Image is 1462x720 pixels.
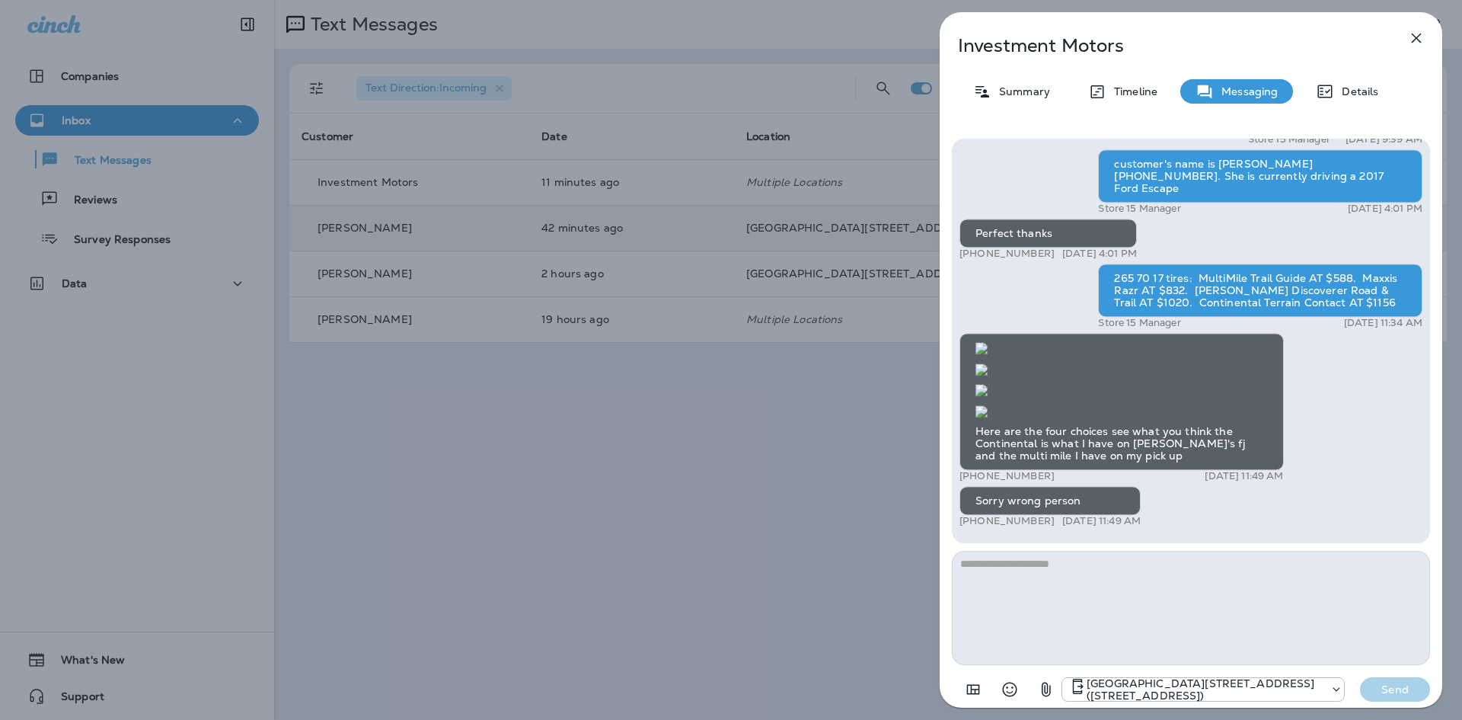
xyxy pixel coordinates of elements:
[1087,677,1323,702] p: [GEOGRAPHIC_DATA][STREET_ADDRESS] ([STREET_ADDRESS])
[1205,470,1283,482] p: [DATE] 11:49 AM
[975,405,988,418] img: twilio-download
[959,333,1284,470] div: Here are the four choices see what you think the Continental is what I have on [PERSON_NAME]'s fj...
[959,470,1055,482] p: [PHONE_NUMBER]
[958,35,1374,56] p: Investment Motors
[1334,85,1378,98] p: Details
[958,674,988,705] button: Add in a premade template
[1098,149,1422,203] div: customer's name is [PERSON_NAME] [PHONE_NUMBER]. She is currently driving a 2017 Ford Escape
[1098,203,1180,215] p: Store 15 Manager
[1345,133,1422,146] p: [DATE] 9:39 AM
[975,385,988,397] img: twilio-download
[1098,317,1180,329] p: Store 15 Manager
[1248,133,1330,146] p: Store 15 Manager
[1062,677,1344,702] div: +1 (402) 891-8464
[1062,515,1141,527] p: [DATE] 11:49 AM
[1214,85,1278,98] p: Messaging
[1344,317,1422,329] p: [DATE] 11:34 AM
[991,85,1050,98] p: Summary
[959,486,1141,515] div: Sorry wrong person
[1106,85,1157,98] p: Timeline
[994,674,1025,705] button: Select an emoji
[1098,264,1422,317] div: 265 70 17 tires: MultiMile Trail Guide AT $588. Maxxis Razr AT $832. [PERSON_NAME] Discoverer Roa...
[959,515,1055,527] p: [PHONE_NUMBER]
[975,363,988,376] img: twilio-download
[959,219,1137,248] div: Perfect thanks
[1062,248,1137,260] p: [DATE] 4:01 PM
[975,343,988,355] img: twilio-download
[1348,203,1422,215] p: [DATE] 4:01 PM
[959,248,1055,260] p: [PHONE_NUMBER]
